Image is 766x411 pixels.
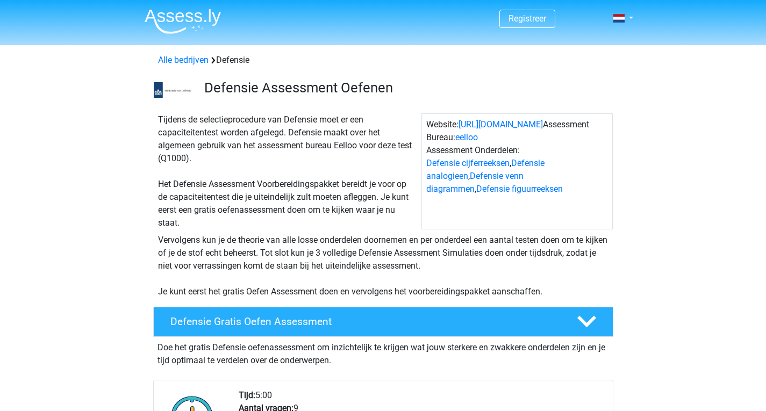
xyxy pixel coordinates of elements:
[426,158,545,181] a: Defensie analogieen
[153,337,613,367] div: Doe het gratis Defensie oefenassessment om inzichtelijk te krijgen wat jouw sterkere en zwakkere ...
[170,315,560,328] h4: Defensie Gratis Oefen Assessment
[204,80,605,96] h3: Defensie Assessment Oefenen
[149,307,618,337] a: Defensie Gratis Oefen Assessment
[154,113,421,229] div: Tijdens de selectieprocedure van Defensie moet er een capaciteitentest worden afgelegd. Defensie ...
[459,119,543,129] a: [URL][DOMAIN_NAME]
[509,13,546,24] a: Registreer
[154,234,613,298] div: Vervolgens kun je de theorie van alle losse onderdelen doornemen en per onderdeel een aantal test...
[426,158,510,168] a: Defensie cijferreeksen
[476,184,563,194] a: Defensie figuurreeksen
[426,171,524,194] a: Defensie venn diagrammen
[239,390,255,400] b: Tijd:
[455,132,478,142] a: eelloo
[154,54,613,67] div: Defensie
[158,55,209,65] a: Alle bedrijven
[145,9,221,34] img: Assessly
[421,113,613,229] div: Website: Assessment Bureau: Assessment Onderdelen: , , ,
